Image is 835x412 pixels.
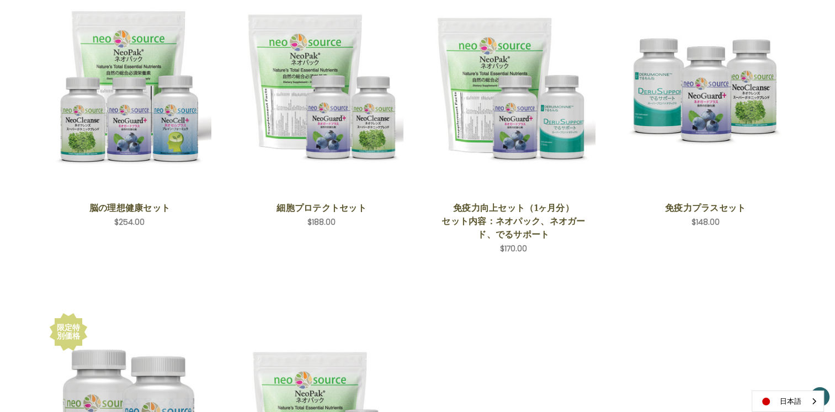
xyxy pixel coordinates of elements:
b: 免疫力向上セット（1ヶ月分） [453,202,574,213]
img: 脳の理想健康セット [48,3,212,167]
img: 免疫力プラスセット [624,3,788,167]
span: $188.00 [307,216,336,228]
a: 免疫力プラスセット [630,201,781,214]
a: 細胞プロテクトセット [246,201,397,214]
div: Language [752,390,824,412]
span: $170.00 [500,243,527,254]
img: 細胞プロテクトセット [240,3,403,167]
span: $254.00 [114,216,145,228]
a: 免疫力向上セット（1ヶ月分） セット内容：ネオパック、ネオガード、でるサポート [438,201,589,241]
aside: Language selected: 日本語 [752,390,824,412]
a: 日本語 [752,391,823,411]
span: $148.00 [692,216,720,228]
img: <b>免疫力向上セット（1ヶ月分）</b> <br> セット内容：ネオパック、ネオガード、でるサポート [432,3,595,167]
a: 脳の理想健康セット [54,201,205,214]
div: 限定特別価格 [55,324,82,340]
